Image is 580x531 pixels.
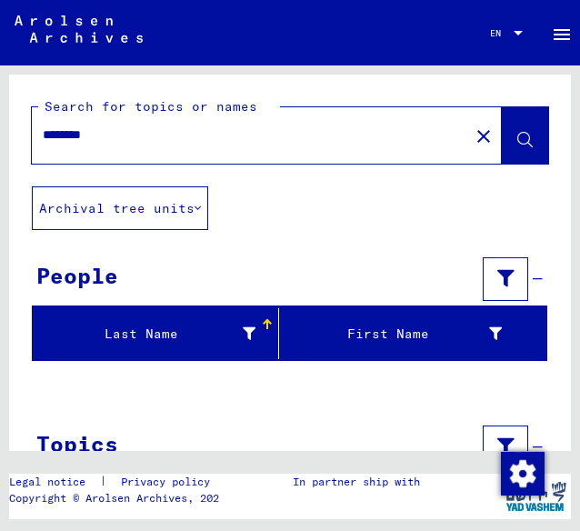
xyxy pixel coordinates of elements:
div: Change consent [500,451,544,495]
mat-icon: Side nav toggle icon [551,24,573,45]
div: First Name [286,325,502,344]
div: People [36,259,118,292]
button: Clear [465,117,502,154]
img: Change consent [501,452,545,496]
p: Copyright © Arolsen Archives, 2021 [9,490,232,506]
div: First Name [286,319,525,348]
a: Legal notice [9,474,100,490]
mat-header-cell: First Name [279,308,546,359]
div: | [9,474,232,490]
div: Last Name [40,325,255,344]
mat-icon: close [473,125,495,147]
a: Privacy policy [106,474,232,490]
mat-header-cell: Last Name [33,308,279,359]
button: Toggle sidenav [544,15,580,51]
img: yv_logo.png [502,474,570,519]
button: Archival tree units [32,186,208,230]
mat-label: Search for topics or names [45,98,257,115]
div: Last Name [40,319,278,348]
p: In partner ship with [293,474,420,490]
img: Arolsen_neg.svg [15,15,143,43]
div: Topics [36,427,118,460]
span: EN [490,28,510,38]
